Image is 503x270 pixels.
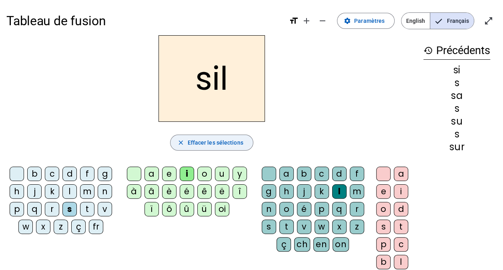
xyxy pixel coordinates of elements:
div: b [297,167,311,181]
div: a [279,167,294,181]
button: Augmenter la taille de la police [299,13,315,29]
div: ï [144,202,159,216]
button: Paramètres [337,13,395,29]
div: o [376,202,391,216]
mat-icon: remove [318,16,327,26]
div: sa [423,91,490,101]
h2: sil [158,35,265,122]
div: t [394,220,408,234]
span: Français [430,13,474,29]
div: v [297,220,311,234]
mat-icon: history [423,46,433,55]
div: h [279,184,294,199]
div: si [423,65,490,75]
div: ë [215,184,229,199]
div: î [232,184,247,199]
div: d [62,167,77,181]
div: c [315,167,329,181]
div: e [162,167,176,181]
div: ch [294,237,310,252]
div: ô [162,202,176,216]
div: p [315,202,329,216]
button: Diminuer la taille de la police [315,13,331,29]
div: l [62,184,77,199]
div: b [27,167,42,181]
div: é [180,184,194,199]
div: h [10,184,24,199]
div: é [297,202,311,216]
h1: Tableau de fusion [6,8,283,34]
div: s [423,104,490,113]
div: c [45,167,59,181]
mat-icon: open_in_full [484,16,493,26]
button: Effacer les sélections [170,135,253,151]
div: è [162,184,176,199]
div: k [45,184,59,199]
div: b [376,255,391,269]
span: English [401,13,430,29]
div: s [376,220,391,234]
div: s [262,220,276,234]
span: Paramètres [354,16,385,26]
div: n [98,184,112,199]
div: l [332,184,347,199]
div: en [313,237,329,252]
mat-icon: add [302,16,311,26]
div: i [394,184,408,199]
div: à [127,184,141,199]
div: â [144,184,159,199]
div: s [423,78,490,88]
div: d [332,167,347,181]
div: t [80,202,94,216]
div: u [215,167,229,181]
div: ê [197,184,212,199]
div: w [18,220,33,234]
div: a [394,167,408,181]
mat-icon: close [177,139,184,146]
div: r [45,202,59,216]
div: g [262,184,276,199]
div: f [350,167,364,181]
div: f [80,167,94,181]
div: ç [277,237,291,252]
div: x [332,220,347,234]
div: c [394,237,408,252]
div: su [423,117,490,126]
div: o [197,167,212,181]
div: j [27,184,42,199]
div: g [98,167,112,181]
div: z [350,220,364,234]
div: j [297,184,311,199]
div: p [10,202,24,216]
mat-button-toggle-group: Language selection [401,12,474,29]
div: q [332,202,347,216]
div: oi [215,202,229,216]
div: on [333,237,349,252]
div: p [376,237,391,252]
div: ç [71,220,86,234]
div: s [62,202,77,216]
div: m [350,184,364,199]
div: sur [423,142,490,152]
button: Entrer en plein écran [481,13,497,29]
div: y [232,167,247,181]
div: d [394,202,408,216]
h3: Précédents [423,42,490,60]
div: o [279,202,294,216]
div: w [315,220,329,234]
div: s [423,129,490,139]
mat-icon: format_size [289,16,299,26]
div: t [279,220,294,234]
div: k [315,184,329,199]
div: m [80,184,94,199]
div: e [376,184,391,199]
div: q [27,202,42,216]
div: v [98,202,112,216]
div: û [180,202,194,216]
mat-icon: settings [344,17,351,24]
div: n [262,202,276,216]
div: l [394,255,408,269]
div: ü [197,202,212,216]
div: a [144,167,159,181]
span: Effacer les sélections [187,138,243,147]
